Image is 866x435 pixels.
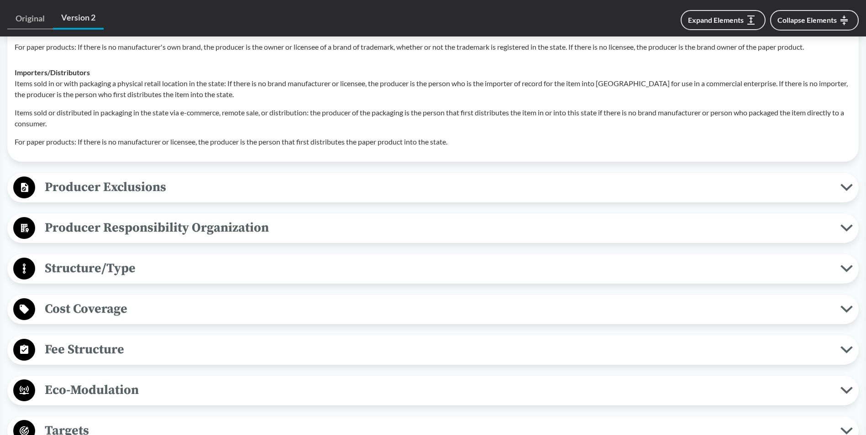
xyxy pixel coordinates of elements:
button: Producer Responsibility Organization [10,217,856,240]
span: Eco-Modulation [35,380,840,400]
a: Original [7,8,53,29]
strong: Importers/​Distributors [15,68,90,77]
button: Expand Elements [681,10,766,30]
button: Producer Exclusions [10,176,856,199]
span: Structure/Type [35,258,840,279]
p: For paper products: If there is no manufacturer's own brand, the producer is the owner or license... [15,41,851,52]
button: Fee Structure [10,338,856,362]
span: Cost Coverage [35,299,840,319]
button: Eco-Modulation [10,379,856,402]
span: Producer Responsibility Organization [35,217,840,238]
p: Items sold or distributed in packaging in the state via e-commerce, remote sale, or distribution:... [15,107,851,129]
span: Producer Exclusions [35,177,840,197]
span: Fee Structure [35,339,840,360]
a: Version 2 [53,7,104,30]
button: Collapse Elements [770,10,859,31]
p: Items sold in or with packaging a physical retail location in the state: If there is no brand man... [15,78,851,100]
button: Cost Coverage [10,298,856,321]
p: For paper products: If there is no manufacturer or licensee, the producer is the person that firs... [15,136,851,147]
button: Structure/Type [10,257,856,280]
